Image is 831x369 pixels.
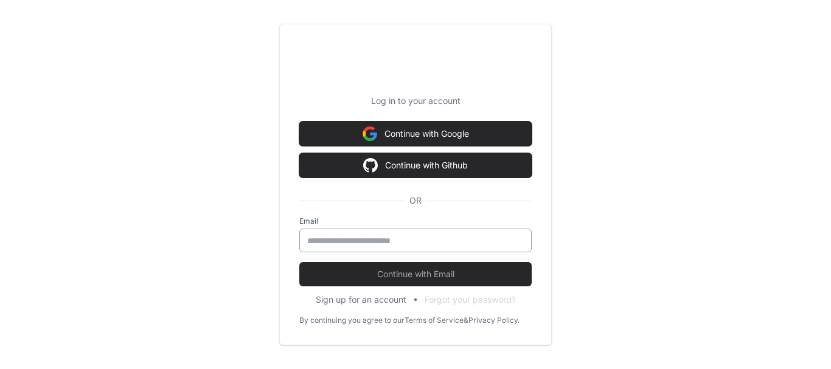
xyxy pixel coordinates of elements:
button: Continue with Google [299,122,532,146]
span: Continue with Email [299,268,532,280]
div: & [464,316,468,325]
span: OR [405,195,426,207]
button: Forgot your password? [425,294,516,306]
img: Sign in with google [363,122,377,146]
img: Sign in with google [363,153,378,178]
p: Log in to your account [299,95,532,107]
div: By continuing you agree to our [299,316,405,325]
button: Continue with Email [299,262,532,286]
label: Email [299,216,532,226]
button: Continue with Github [299,153,532,178]
button: Sign up for an account [316,294,406,306]
a: Terms of Service [405,316,464,325]
a: Privacy Policy. [468,316,520,325]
